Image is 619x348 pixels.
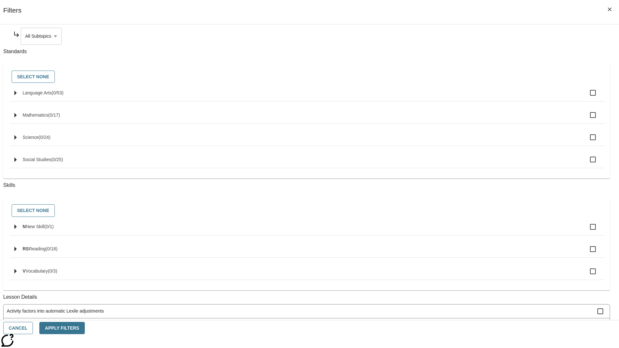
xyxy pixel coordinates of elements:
button: Select None [12,71,55,83]
span: V [23,268,25,274]
span: 0 standards selected/53 standards in group [52,90,64,95]
button: Cancel [3,322,33,334]
div: Select skills [8,203,605,218]
span: 0 standards selected/24 standards in group [39,135,51,140]
p: Standards [3,48,610,55]
span: Science [23,135,39,140]
span: New Skill [26,224,44,229]
span: 0 skills selected/3 skills in group [48,268,57,274]
div: Activity factors into automatic Lexile adjustments [4,304,610,318]
h1: Filters [3,6,22,24]
span: RS [23,246,29,251]
button: Apply Filters [39,322,84,334]
p: Lesson Details [3,294,610,301]
span: 0 standards selected/17 standards in group [48,112,60,118]
span: Language Arts [23,90,52,95]
span: Social Studies [23,157,51,162]
span: Vocabulary [25,268,48,274]
span: Reading [29,246,45,251]
button: Close Filters side menu [603,3,616,16]
ul: Select skills [10,218,605,285]
span: 0 skills selected/18 skills in group [46,246,58,251]
span: 0 skills selected/1 skills in group [44,224,54,229]
button: Select None [12,204,55,217]
p: Skills [3,182,610,189]
ul: Select standards [10,84,605,173]
div: Select a subtopic [21,28,62,45]
span: 0 standards selected/25 standards in group [51,157,63,162]
div: Select standards [8,69,605,85]
div: Includes article at the lowest Lexile range [4,318,610,332]
span: Activity factors into automatic Lexile adjustments [7,308,597,314]
span: N [23,224,26,229]
span: Mathematics [23,112,48,118]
